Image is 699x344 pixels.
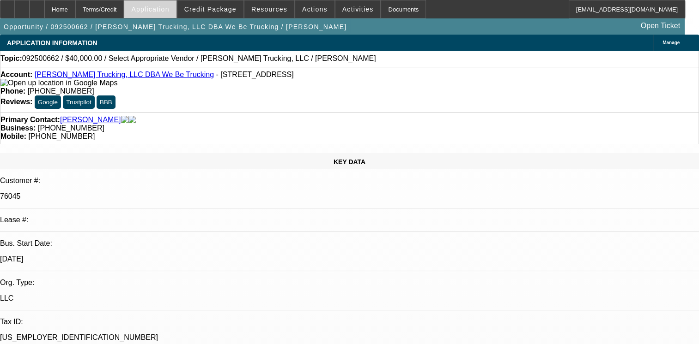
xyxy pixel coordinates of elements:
button: BBB [97,95,115,109]
span: APPLICATION INFORMATION [7,39,97,47]
strong: Business: [0,124,36,132]
span: Opportunity / 092500662 / [PERSON_NAME] Trucking, LLC DBA We Be Trucking / [PERSON_NAME] [4,23,346,30]
span: KEY DATA [334,158,365,166]
a: View Google Maps [0,79,117,87]
img: facebook-icon.png [121,116,128,124]
span: Manage [663,40,680,45]
strong: Mobile: [0,132,26,140]
button: Google [35,95,61,109]
a: [PERSON_NAME] [60,116,121,124]
span: Activities [342,6,374,13]
span: [PHONE_NUMBER] [28,132,95,140]
button: Trustpilot [63,95,94,109]
span: Application [131,6,169,13]
img: linkedin-icon.png [128,116,136,124]
span: Credit Package [184,6,237,13]
a: [PERSON_NAME] Trucking, LLC DBA We Be Trucking [35,71,214,78]
span: Actions [302,6,328,13]
strong: Reviews: [0,98,32,106]
span: [PHONE_NUMBER] [38,124,104,132]
span: - [STREET_ADDRESS] [216,71,294,78]
strong: Topic: [0,54,22,63]
span: Resources [251,6,287,13]
button: Activities [335,0,381,18]
a: Open Ticket [637,18,684,34]
button: Resources [244,0,294,18]
button: Actions [295,0,334,18]
img: Open up location in Google Maps [0,79,117,87]
strong: Primary Contact: [0,116,60,124]
span: 092500662 / $40,000.00 / Select Appropriate Vendor / [PERSON_NAME] Trucking, LLC / [PERSON_NAME] [22,54,376,63]
strong: Account: [0,71,32,78]
button: Application [124,0,176,18]
span: [PHONE_NUMBER] [28,87,94,95]
strong: Phone: [0,87,25,95]
button: Credit Package [177,0,243,18]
